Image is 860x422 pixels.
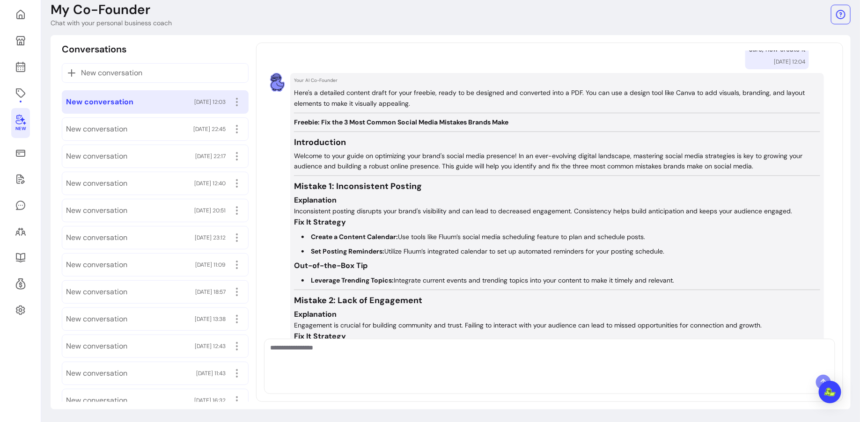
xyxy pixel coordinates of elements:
span: New conversation [66,205,127,216]
li: Utilize Fluum’s integrated calendar to set up automated reminders for your posting schedule. [301,246,820,257]
h4: Explanation [294,195,820,206]
span: New conversation [66,368,127,379]
span: New conversation [66,259,127,270]
p: My Co-Founder [51,1,150,18]
a: Offerings [11,82,30,104]
span: New conversation [66,96,133,108]
li: Use tools like Fluum’s social media scheduling feature to plan and schedule posts. [301,232,820,242]
a: Resources [11,247,30,269]
a: Sales [11,142,30,164]
a: Settings [11,299,30,321]
h4: Out-of-the-Box Tip [294,260,820,271]
a: Calendar [11,56,30,78]
h4: Fix It Strategy [294,331,820,342]
span: New conversation [66,395,127,406]
span: New conversation [66,286,127,298]
span: [DATE] 12:40 [194,180,226,187]
span: New conversation [66,178,127,189]
span: [DATE] 16:32 [194,397,226,404]
p: [DATE] 12:04 [774,58,805,65]
h4: Explanation [294,309,820,320]
span: New conversation [81,67,142,79]
span: [DATE] 22:45 [193,125,226,133]
a: New [11,108,30,138]
span: [DATE] 12:43 [195,342,226,350]
p: Welcome to your guide on optimizing your brand's social media presence! In an ever-evolving digit... [294,151,820,172]
span: New conversation [66,124,127,135]
a: Home [11,3,30,26]
strong: Set Posting Reminders: [311,247,384,255]
li: Integrate current events and trending topics into your content to make it timely and relevant. [301,275,820,286]
a: My Messages [11,194,30,217]
span: [DATE] 12:03 [194,98,226,106]
textarea: Ask me anything... [270,343,829,371]
a: Waivers [11,168,30,190]
strong: Leverage Trending Topics: [311,276,394,284]
h3: Mistake 2: Lack of Engagement [294,294,820,307]
p: Your AI Co-Founder [294,77,820,84]
h3: Mistake 1: Inconsistent Posting [294,180,820,193]
span: [DATE] 18:57 [195,288,226,296]
a: Refer & Earn [11,273,30,295]
span: New conversation [66,341,127,352]
span: [DATE] 22:17 [195,153,226,160]
span: [DATE] 20:51 [194,207,226,214]
strong: Create a Content Calendar: [311,233,398,241]
p: Here's a detailed content draft for your freebie, ready to be designed and converted into a PDF. ... [294,87,820,109]
span: [DATE] 13:38 [195,315,226,323]
span: [DATE] 11:09 [195,261,226,269]
a: My Page [11,29,30,52]
span: New conversation [66,151,127,162]
h4: Fix It Strategy [294,217,820,228]
span: New conversation [66,232,127,243]
span: New [15,126,26,132]
span: New conversation [66,313,127,325]
p: Chat with your personal business coach [51,18,172,28]
p: Conversations [62,43,126,56]
img: AI Co-Founder avatar [268,73,287,92]
p: Engagement is crucial for building community and trust. Failing to interact with your audience ca... [294,320,820,331]
strong: Freebie: Fix the 3 Most Common Social Media Mistakes Brands Make [294,118,508,126]
span: [DATE] 23:12 [195,234,226,241]
span: [DATE] 11:43 [196,370,226,377]
p: Inconsistent posting disrupts your brand's visibility and can lead to decreased engagement. Consi... [294,206,820,217]
div: Open Intercom Messenger [819,381,841,403]
a: Clients [11,220,30,243]
h3: Introduction [294,136,820,149]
